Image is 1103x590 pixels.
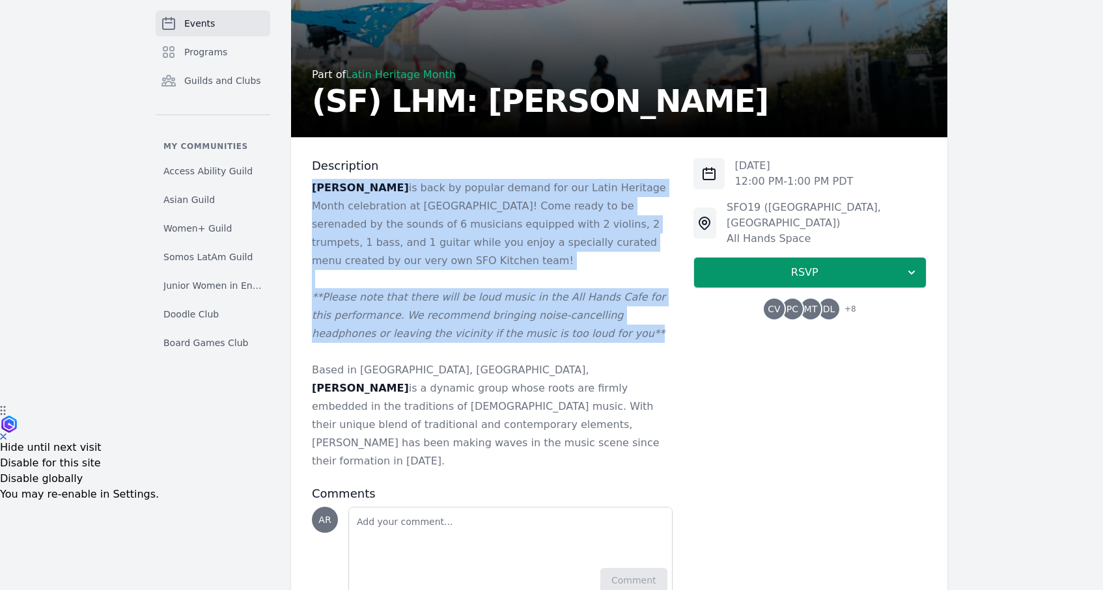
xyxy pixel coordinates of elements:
a: Events [156,10,270,36]
button: RSVP [693,257,927,288]
span: Somos LatAm Guild [163,250,253,263]
a: Women+ Guild [156,217,270,240]
p: My communities [156,141,270,152]
a: Junior Women in Engineering Club [156,274,270,297]
strong: [PERSON_NAME] [312,382,409,394]
p: Based in [GEOGRAPHIC_DATA], [GEOGRAPHIC_DATA], is a dynamic group whose roots are firmly embedded... [312,361,673,470]
span: MT [804,304,818,314]
a: Asian Guild [156,188,270,211]
span: Programs [184,46,227,59]
strong: [PERSON_NAME] [312,181,409,194]
a: Access Ability Guild [156,159,270,183]
span: Doodle Club [163,308,219,321]
a: Doodle Club [156,302,270,326]
span: DL [823,304,835,314]
div: Part of [312,67,768,83]
span: RSVP [705,265,905,280]
span: AR [318,515,331,524]
h3: Description [312,158,673,174]
em: **Please note that there will be loud music in the All Hands Cafe for this performance. We recomm... [312,291,665,340]
span: PC [787,304,798,314]
h3: Comments [312,486,673,502]
span: Guilds and Clubs [184,74,261,87]
div: SFO19 ([GEOGRAPHIC_DATA], [GEOGRAPHIC_DATA]) [727,200,927,231]
div: All Hands Space [727,231,927,247]
a: Somos LatAm Guild [156,245,270,269]
span: Events [184,17,215,30]
nav: Sidebar [156,10,270,355]
span: CV [768,304,780,314]
a: Latin Heritage Month [346,68,456,81]
h2: (SF) LHM: [PERSON_NAME] [312,85,768,116]
span: Asian Guild [163,193,215,206]
span: Junior Women in Engineering Club [163,279,262,292]
p: 12:00 PM - 1:00 PM PDT [735,174,854,189]
span: + 8 [837,301,856,319]
a: Guilds and Clubs [156,68,270,94]
p: is back by popular demand for our Latin Heritage Month celebration at [GEOGRAPHIC_DATA]! Come rea... [312,179,673,270]
p: [DATE] [735,158,854,174]
a: Board Games Club [156,331,270,355]
span: Women+ Guild [163,222,232,235]
a: Programs [156,39,270,65]
span: Board Games Club [163,336,248,349]
span: Access Ability Guild [163,165,253,178]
